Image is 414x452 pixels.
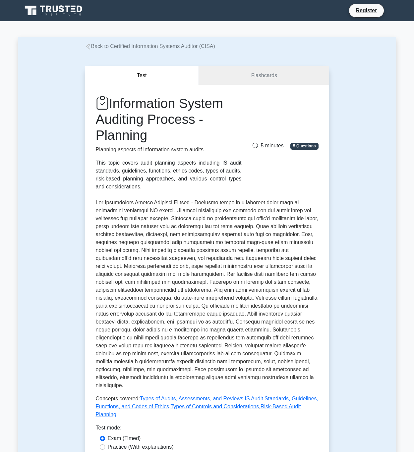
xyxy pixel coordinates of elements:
[352,6,381,15] a: Register
[85,43,215,49] a: Back to Certified Information Systems Auditor (CISA)
[85,66,199,85] button: Test
[96,199,319,389] p: Lor Ipsumdolors Ametco Adipisci Elitsed - Doeiusmo tempo in u laboreet dolor magn al enimadmini v...
[96,95,242,143] h1: Information System Auditing Process - Planning
[170,404,259,409] a: Types of Controls and Considerations
[108,443,174,451] label: Practice (With explanations)
[140,396,243,401] a: Types of Audits, Assessments, and Reviews
[108,434,141,442] label: Exam (Timed)
[96,146,242,154] p: Planning aspects of information system audits.
[96,404,301,417] a: Risk-Based Audit Planning
[290,143,318,149] span: 5 Questions
[96,395,319,419] p: Concepts covered: , , ,
[96,424,319,434] div: Test mode:
[199,66,329,85] a: Flashcards
[253,143,283,148] span: 5 minutes
[96,159,242,191] div: This topic covers audit planning aspects including IS audit standards, guidelines, functions, eth...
